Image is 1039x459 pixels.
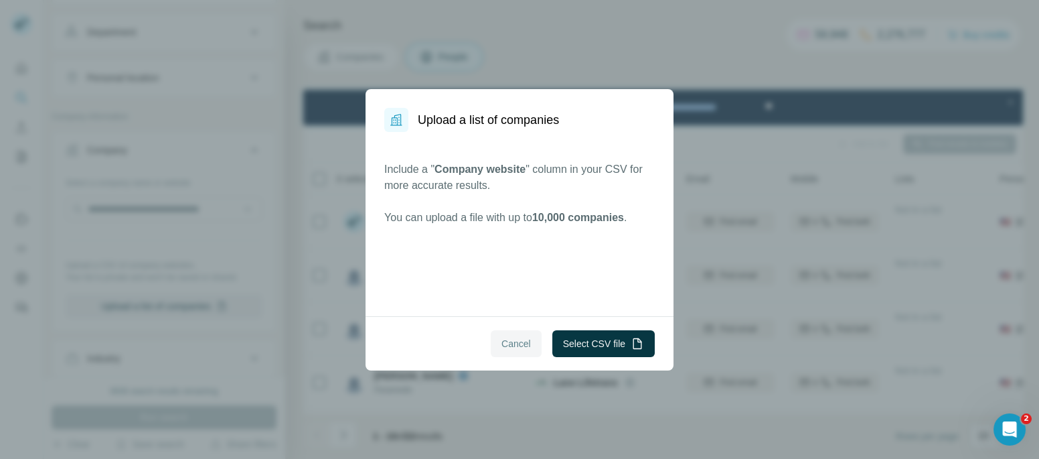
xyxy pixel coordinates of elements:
span: 10,000 companies [532,212,624,223]
iframe: Intercom live chat [993,413,1026,446]
button: Select CSV file [552,330,655,357]
button: Cancel [491,330,542,357]
h1: Upload a list of companies [418,111,559,129]
div: Close Step [700,5,714,19]
span: Cancel [501,337,531,350]
p: You can upload a file with up to . [384,210,655,226]
div: Watch our October Product update [267,3,451,32]
p: Include a " " column in your CSV for more accurate results. [384,161,655,194]
span: Company website [434,163,526,175]
span: 2 [1021,413,1032,424]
